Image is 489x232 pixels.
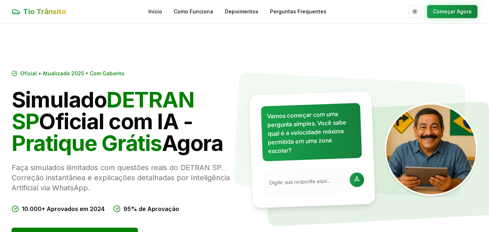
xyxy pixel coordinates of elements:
[20,70,125,77] span: Oficial • Atualizado 2025 • Com Gabarito
[148,8,162,15] a: Início
[12,89,239,154] h1: Simulado Oficial com IA - Agora
[22,204,105,213] span: 10.000+ Aprovados em 2024
[270,8,326,15] a: Perguntas Frequentes
[12,87,194,134] span: DETRAN SP
[12,163,239,193] p: Faça simulados ilimitados com questões reais do DETRAN SP. Correção instantânea e explicações det...
[174,8,213,15] a: Como Funciona
[427,5,477,18] button: Começar Agora
[23,7,66,17] span: Tio Trânsito
[123,204,179,213] span: 95% de Aprovação
[269,177,345,186] input: Digite sua resposta aqui...
[12,130,162,156] span: Pratique Grátis
[385,103,477,196] img: Tio Trânsito
[267,109,356,155] p: Vamos começar com uma pergunta simples. Você sabe qual é a velocidade máxima permitida em uma zon...
[12,7,66,17] a: Tio Trânsito
[225,8,258,15] a: Depoimentos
